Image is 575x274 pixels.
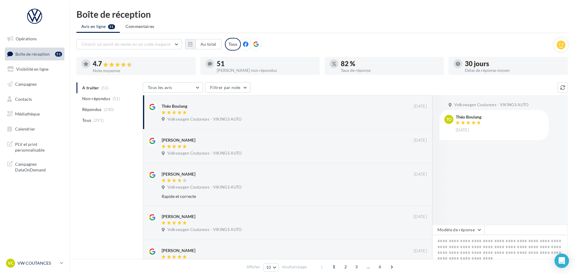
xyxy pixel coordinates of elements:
[217,60,315,67] div: 51
[465,60,563,67] div: 30 jours
[375,262,385,272] span: 6
[432,225,485,235] button: Modèle de réponse
[94,118,104,123] span: (291)
[4,63,66,75] a: Visibilité en ligne
[148,85,172,90] span: Tous les avis
[167,117,241,122] span: Volkswagen Coutances - VIKINGS AUTO
[4,32,66,45] a: Opérations
[8,260,14,266] span: VC
[465,68,563,72] div: Délai de réponse moyen
[104,107,114,112] span: (240)
[282,264,307,270] span: résultats/page
[456,128,469,133] span: [DATE]
[341,68,439,72] div: Taux de réponse
[266,265,271,270] span: 10
[217,68,315,72] div: [PERSON_NAME] non répondus
[15,51,50,56] span: Boîte de réception
[15,111,40,116] span: Médiathèque
[17,260,57,266] p: VW COUTANCES
[15,82,37,87] span: Campagnes
[414,104,427,109] span: [DATE]
[4,78,66,91] a: Campagnes
[93,69,191,73] div: Note moyenne
[414,248,427,254] span: [DATE]
[82,96,110,102] span: Non répondus
[185,39,222,49] button: Au total
[167,151,241,156] span: Volkswagen Coutances - VIKINGS AUTO
[82,117,91,123] span: Tous
[82,106,102,112] span: Répondus
[15,96,32,101] span: Contacts
[341,60,439,67] div: 82 %
[162,103,187,109] div: Théo Boulang
[162,137,195,143] div: [PERSON_NAME]
[341,262,350,272] span: 2
[76,10,568,19] div: Boîte de réception
[15,126,35,131] span: Calendrier
[16,66,48,72] span: Visibilité en ligne
[15,140,62,153] span: PLV et print personnalisable
[329,262,339,272] span: 1
[352,262,361,272] span: 3
[225,38,241,51] div: Tous
[4,93,66,106] a: Contacts
[4,158,66,175] a: Campagnes DataOnDemand
[555,254,569,268] div: Open Intercom Messenger
[363,262,373,272] span: ...
[126,23,154,29] span: Commentaires
[162,171,195,177] div: [PERSON_NAME]
[454,102,528,108] span: Volkswagen Coutances - VIKINGS AUTO
[4,123,66,135] a: Calendrier
[456,115,482,119] div: Théo Boulang
[446,116,452,122] span: To
[5,257,64,269] a: VC VW COUTANCES
[162,214,195,220] div: [PERSON_NAME]
[205,82,250,93] button: Filtrer par note
[93,60,191,67] div: 4.7
[247,264,260,270] span: Afficher
[76,39,182,49] button: Choisir un point de vente ou un code magasin
[82,42,171,47] span: Choisir un point de vente ou un code magasin
[55,52,62,57] div: 51
[143,82,203,93] button: Tous les avis
[263,263,279,272] button: 10
[414,214,427,220] span: [DATE]
[16,36,37,41] span: Opérations
[195,39,222,49] button: Au total
[4,48,66,60] a: Boîte de réception51
[113,96,120,101] span: (51)
[4,108,66,120] a: Médiathèque
[167,227,241,232] span: Volkswagen Coutances - VIKINGS AUTO
[162,248,195,254] div: [PERSON_NAME]
[15,160,62,173] span: Campagnes DataOnDemand
[162,193,388,199] div: Rapide et correcte
[167,185,241,190] span: Volkswagen Coutances - VIKINGS AUTO
[414,172,427,177] span: [DATE]
[4,138,66,155] a: PLV et print personnalisable
[414,138,427,143] span: [DATE]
